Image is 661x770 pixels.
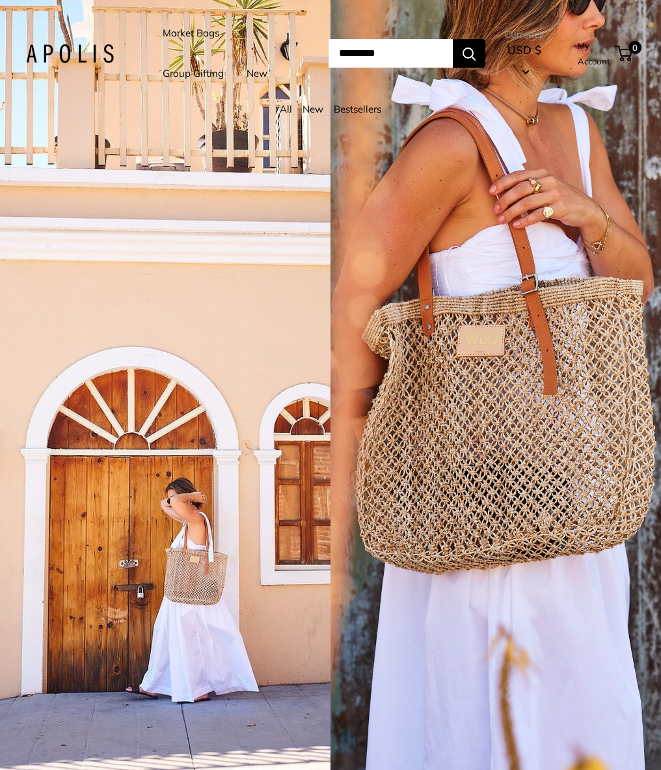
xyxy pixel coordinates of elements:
[303,103,323,115] a: New
[163,64,224,83] a: Group Gifting
[334,103,381,115] a: Bestsellers
[329,39,453,68] input: Search...
[26,44,114,63] img: Apolis
[507,43,541,57] span: USD $
[247,64,267,83] a: New
[280,103,292,115] a: All
[504,25,544,44] span: Currency
[453,39,485,68] button: Search
[616,46,632,61] a: 0
[163,24,219,42] a: Market Bags
[628,41,641,54] span: 0
[504,40,544,81] button: USD $
[578,38,610,70] a: My Account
